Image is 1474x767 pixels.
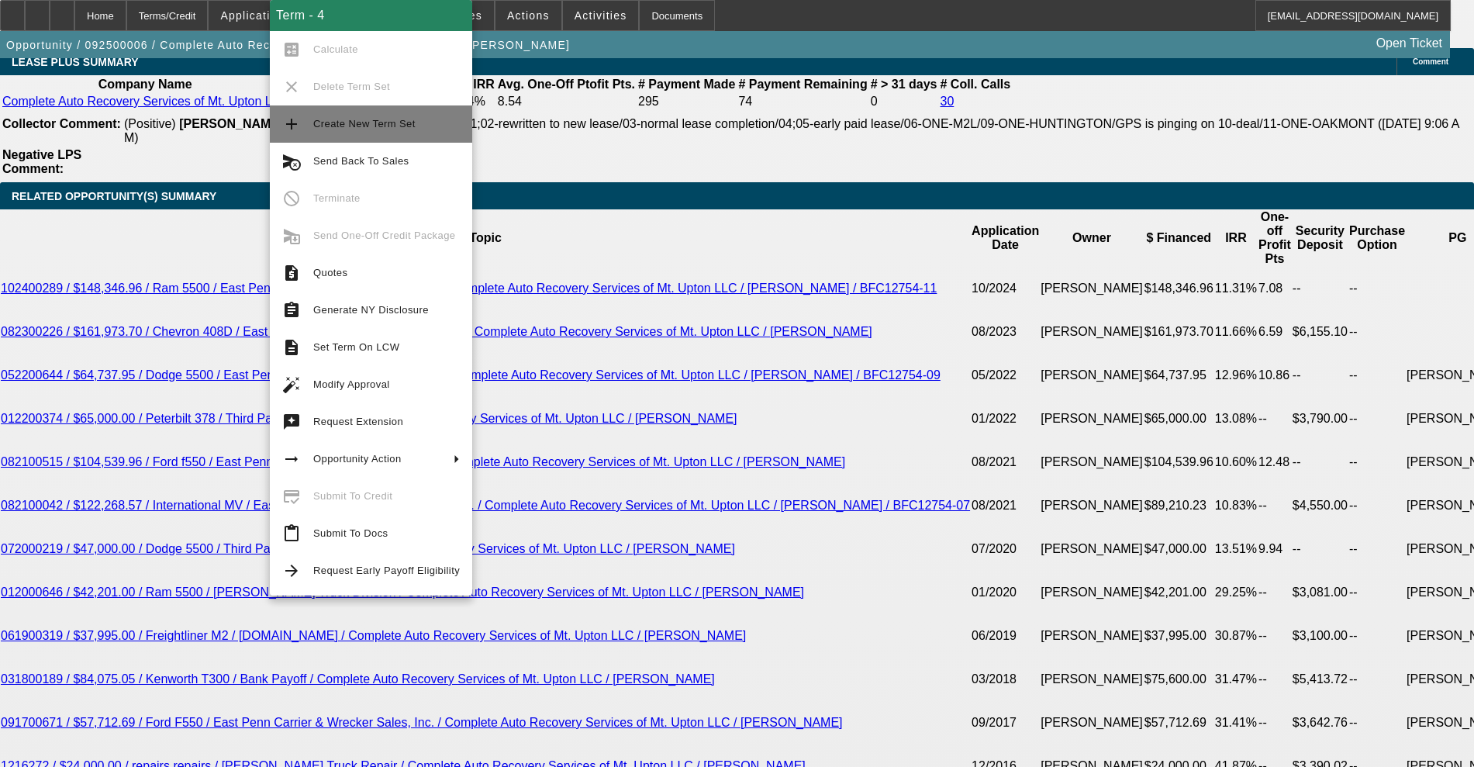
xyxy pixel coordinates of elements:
[1,499,970,512] a: 082100042 / $122,268.57 / International MV / East Penn Carrier & Wrecker Sales, Inc. / Complete A...
[282,264,301,282] mat-icon: request_quote
[1040,484,1144,527] td: [PERSON_NAME]
[1292,527,1348,571] td: --
[1214,614,1258,658] td: 30.87%
[313,565,460,576] span: Request Early Payoff Eligibility
[282,524,301,543] mat-icon: content_paste
[941,95,954,108] a: 30
[179,117,288,130] b: [PERSON_NAME]:
[971,484,1040,527] td: 08/2021
[637,94,736,109] td: 295
[1292,658,1348,701] td: $5,413.72
[1214,267,1258,310] td: 11.31%
[575,9,627,22] span: Activities
[1348,658,1406,701] td: --
[1292,209,1348,267] th: Security Deposit
[313,416,403,427] span: Request Extension
[1214,527,1258,571] td: 13.51%
[941,78,1011,91] b: # Coll. Calls
[1040,527,1144,571] td: [PERSON_NAME]
[313,453,402,465] span: Opportunity Action
[1144,354,1214,397] td: $64,737.95
[1258,267,1292,310] td: 7.08
[1,368,941,382] a: 052200644 / $64,737.95 / Dodge 5500 / East Penn Carrier & Wrecker Sales, Inc. / Complete Auto Rec...
[1,455,845,468] a: 082100515 / $104,539.96 / Ford f550 / East Penn Carrier & Wrecker Sales, Inc. / Complete Auto Rec...
[282,561,301,580] mat-icon: arrow_forward
[282,338,301,357] mat-icon: description
[971,658,1040,701] td: 03/2018
[1,282,937,295] a: 102400289 / $148,346.96 / Ram 5500 / East Penn Carrier & Wrecker Sales, Inc. / Complete Auto Reco...
[1144,267,1214,310] td: $148,346.96
[1040,701,1144,745] td: [PERSON_NAME]
[1214,310,1258,354] td: 11.66%
[1258,701,1292,745] td: --
[1348,571,1406,614] td: --
[1144,397,1214,441] td: $65,000.00
[1292,571,1348,614] td: $3,081.00
[1348,484,1406,527] td: --
[98,78,192,91] b: Company Name
[282,152,301,171] mat-icon: cancel_schedule_send
[738,78,867,91] b: # Payment Remaining
[1258,397,1292,441] td: --
[1214,658,1258,701] td: 31.47%
[313,118,416,130] span: Create New Term Set
[1214,571,1258,614] td: 29.25%
[1144,484,1214,527] td: $89,210.23
[282,301,301,320] mat-icon: assignment
[1258,484,1292,527] td: --
[971,701,1040,745] td: 09/2017
[1144,614,1214,658] td: $37,995.00
[1144,209,1214,267] th: $ Financed
[2,117,121,130] b: Collector Comment:
[220,9,284,22] span: Application
[1040,354,1144,397] td: [PERSON_NAME]
[12,190,216,202] span: RELATED OPPORTUNITY(S) SUMMARY
[124,117,176,130] span: (Positive)
[1370,30,1448,57] a: Open Ticket
[1040,441,1144,484] td: [PERSON_NAME]
[209,1,295,30] button: Application
[1214,397,1258,441] td: 13.08%
[1,629,746,642] a: 061900319 / $37,995.00 / Freightliner M2 / [DOMAIN_NAME] / Complete Auto Recovery Services of Mt....
[1258,614,1292,658] td: --
[1348,354,1406,397] td: --
[638,78,735,91] b: # Payment Made
[1348,441,1406,484] td: --
[1292,614,1348,658] td: $3,100.00
[1292,441,1348,484] td: --
[1,716,843,729] a: 091700671 / $57,712.69 / Ford F550 / East Penn Carrier & Wrecker Sales, Inc. / Complete Auto Reco...
[1214,441,1258,484] td: 10.60%
[495,1,561,30] button: Actions
[1348,397,1406,441] td: --
[1292,310,1348,354] td: $6,155.10
[313,527,388,539] span: Submit To Docs
[1258,441,1292,484] td: 12.48
[498,78,635,91] b: Avg. One-Off Ptofit Pts.
[1258,571,1292,614] td: --
[1292,397,1348,441] td: $3,790.00
[507,9,550,22] span: Actions
[1348,310,1406,354] td: --
[1,325,872,338] a: 082300226 / $161,973.70 / Chevron 408D / East Penn Carrier & Wrecker Sales, Inc. / Complete Auto ...
[1413,57,1448,66] span: Comment
[971,209,1040,267] th: Application Date
[6,39,570,51] span: Opportunity / 092500006 / Complete Auto Recovery Services of Mt. Upton LLC / [PERSON_NAME]
[1144,527,1214,571] td: $47,000.00
[313,155,409,167] span: Send Back To Sales
[1144,701,1214,745] td: $57,712.69
[971,441,1040,484] td: 08/2021
[1292,484,1348,527] td: $4,550.00
[1348,701,1406,745] td: --
[1348,209,1406,267] th: Purchase Option
[2,95,288,108] a: Complete Auto Recovery Services of Mt. Upton LLC
[1292,267,1348,310] td: --
[1,586,804,599] a: 012000646 / $42,201.00 / Ram 5500 / [PERSON_NAME] Truck Division / Complete Auto Recovery Service...
[313,378,390,390] span: Modify Approval
[971,397,1040,441] td: 01/2022
[1040,614,1144,658] td: [PERSON_NAME]
[1348,527,1406,571] td: --
[313,304,429,316] span: Generate NY Disclosure
[282,375,301,394] mat-icon: auto_fix_high
[871,78,937,91] b: # > 31 days
[282,450,301,468] mat-icon: arrow_right_alt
